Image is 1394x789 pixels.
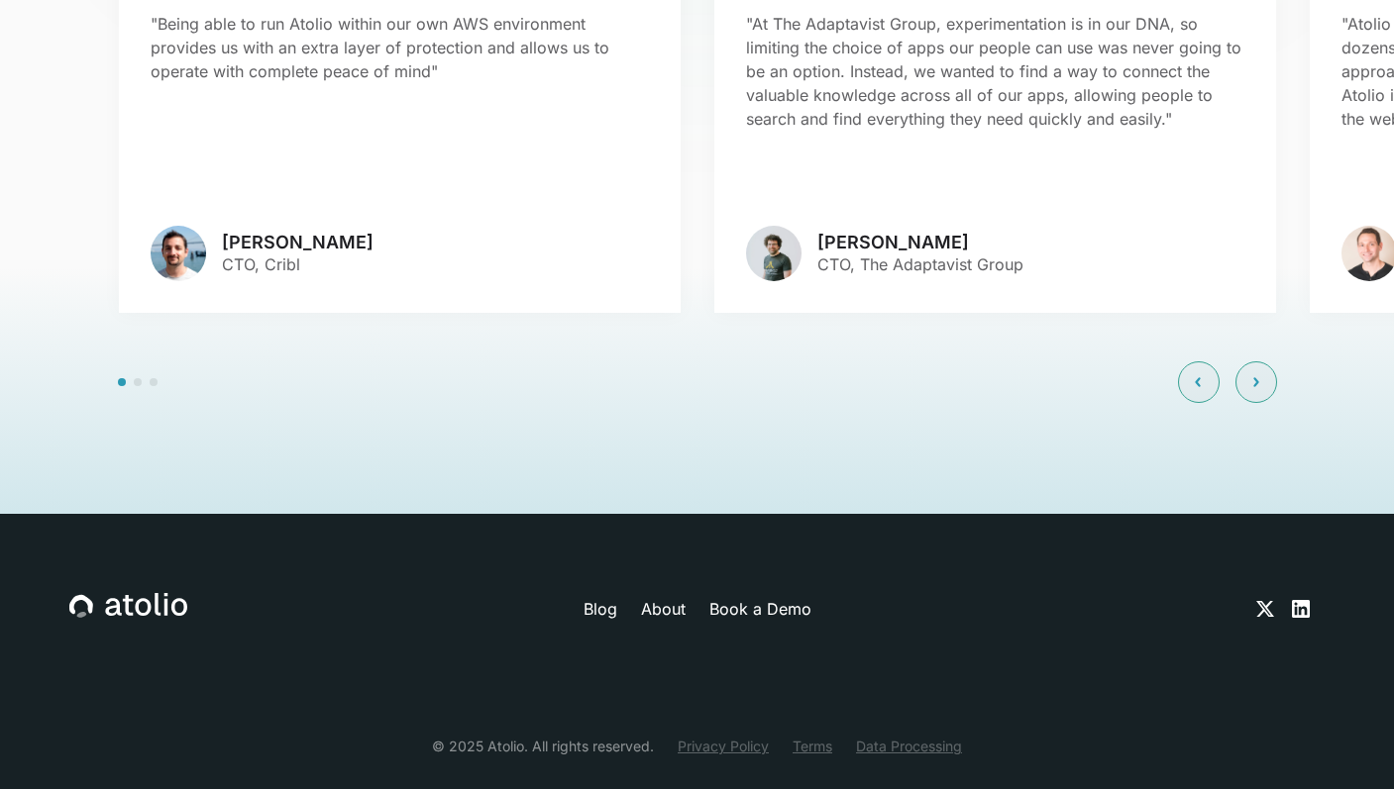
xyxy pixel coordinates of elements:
[817,232,1023,253] h3: [PERSON_NAME]
[432,736,654,756] div: © 2025 Atolio. All rights reserved.
[746,12,1244,131] p: "At The Adaptavist Group, experimentation is in our DNA, so limiting the choice of apps our peopl...
[678,736,769,756] a: Privacy Policy
[151,226,206,281] img: avatar
[222,252,374,276] p: CTO, Cribl
[1295,694,1394,789] iframe: Chat Widget
[641,597,686,621] a: About
[151,12,649,83] p: "Being able to run Atolio within our own AWS environment provides us with an extra layer of prote...
[856,736,962,756] a: Data Processing
[584,597,617,621] a: Blog
[746,226,802,281] img: avatar
[793,736,832,756] a: Terms
[222,232,374,253] h3: [PERSON_NAME]
[709,597,811,621] a: Book a Demo
[817,252,1023,276] p: CTO, The Adaptavist Group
